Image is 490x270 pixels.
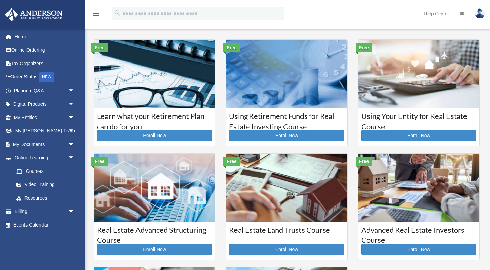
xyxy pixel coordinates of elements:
a: Events Calendar [5,218,85,232]
a: Platinum Q&Aarrow_drop_down [5,84,85,97]
a: Tax Organizers [5,57,85,70]
div: Free [91,43,108,52]
h3: Learn what your Retirement Plan can do for you [97,111,212,128]
a: My [PERSON_NAME] Teamarrow_drop_down [5,124,85,138]
h3: Using Retirement Funds for Real Estate Investing Course [229,111,344,128]
div: Free [356,157,373,166]
a: menu [92,12,100,18]
i: menu [92,10,100,18]
a: My Entitiesarrow_drop_down [5,111,85,124]
h3: Real Estate Land Trusts Course [229,225,344,242]
img: Anderson Advisors Platinum Portal [3,8,65,21]
div: Free [223,43,240,52]
div: Free [223,157,240,166]
a: Order StatusNEW [5,70,85,84]
a: Enroll Now [229,130,344,141]
a: Enroll Now [361,130,476,141]
a: Video Training [10,178,85,192]
a: Courses [10,164,82,178]
span: arrow_drop_down [68,205,82,219]
a: Enroll Now [97,130,212,141]
a: My Documentsarrow_drop_down [5,138,85,151]
a: Online Learningarrow_drop_down [5,151,85,165]
img: User Pic [475,8,485,18]
span: arrow_drop_down [68,111,82,125]
div: Free [91,157,108,166]
h3: Advanced Real Estate Investors Course [361,225,476,242]
a: Resources [10,191,85,205]
a: Home [5,30,85,43]
span: arrow_drop_down [68,97,82,111]
a: Enroll Now [97,244,212,255]
h3: Using Your Entity for Real Estate Course [361,111,476,128]
i: search [114,9,121,17]
a: Digital Productsarrow_drop_down [5,97,85,111]
h3: Real Estate Advanced Structuring Course [97,225,212,242]
a: Enroll Now [229,244,344,255]
span: arrow_drop_down [68,124,82,138]
a: Online Ordering [5,43,85,57]
div: Free [356,43,373,52]
span: arrow_drop_down [68,151,82,165]
span: arrow_drop_down [68,84,82,98]
a: Enroll Now [361,244,476,255]
div: NEW [39,72,54,82]
span: arrow_drop_down [68,138,82,151]
a: Billingarrow_drop_down [5,205,85,218]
